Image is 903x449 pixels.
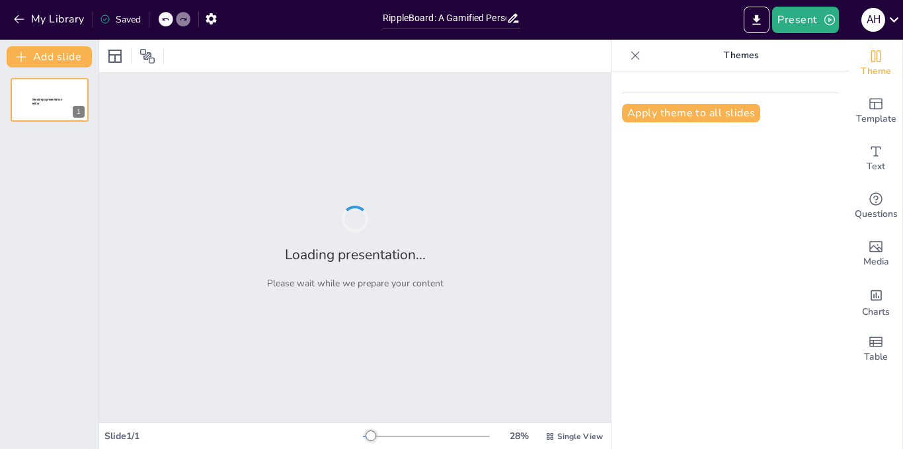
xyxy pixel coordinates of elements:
button: Add slide [7,46,92,67]
span: Theme [861,64,891,79]
div: Layout [104,46,126,67]
button: My Library [10,9,90,30]
h2: Loading presentation... [285,245,426,264]
span: Single View [557,431,603,442]
span: Table [864,350,888,364]
button: Export to PowerPoint [744,7,769,33]
span: Media [863,255,889,269]
div: Slide 1 / 1 [104,430,363,442]
button: Present [772,7,838,33]
button: A H [861,7,885,33]
div: Add text boxes [849,135,902,183]
div: Change the overall theme [849,40,902,87]
span: Sendsteps presentation editor [32,98,62,105]
div: Add a table [849,325,902,373]
span: Charts [862,305,890,319]
div: Add charts and graphs [849,278,902,325]
div: 1 [11,78,89,122]
div: 1 [73,106,85,118]
div: Add images, graphics, shapes or video [849,230,902,278]
button: Apply theme to all slides [622,104,760,122]
span: Position [139,48,155,64]
input: Insert title [383,9,506,28]
div: Add ready made slides [849,87,902,135]
span: Template [856,112,896,126]
div: 28 % [503,430,535,442]
span: Text [867,159,885,174]
p: Themes [646,40,836,71]
p: Please wait while we prepare your content [267,277,444,290]
span: Questions [855,207,898,222]
div: Saved [100,13,141,26]
div: Get real-time input from your audience [849,183,902,230]
div: A H [861,8,885,32]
